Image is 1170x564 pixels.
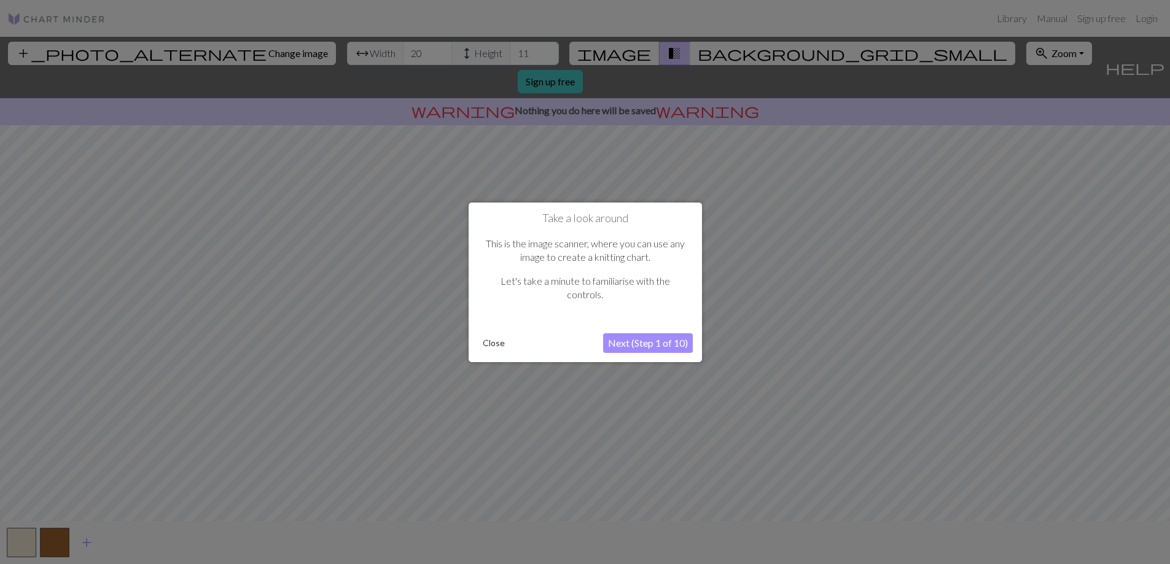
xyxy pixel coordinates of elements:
p: This is the image scanner, where you can use any image to create a knitting chart. [484,237,687,265]
h1: Take a look around [478,211,693,225]
button: Close [478,334,510,352]
div: Take a look around [469,202,702,361]
button: Next (Step 1 of 10) [603,333,693,353]
p: Let's take a minute to familiarise with the controls. [484,274,687,302]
